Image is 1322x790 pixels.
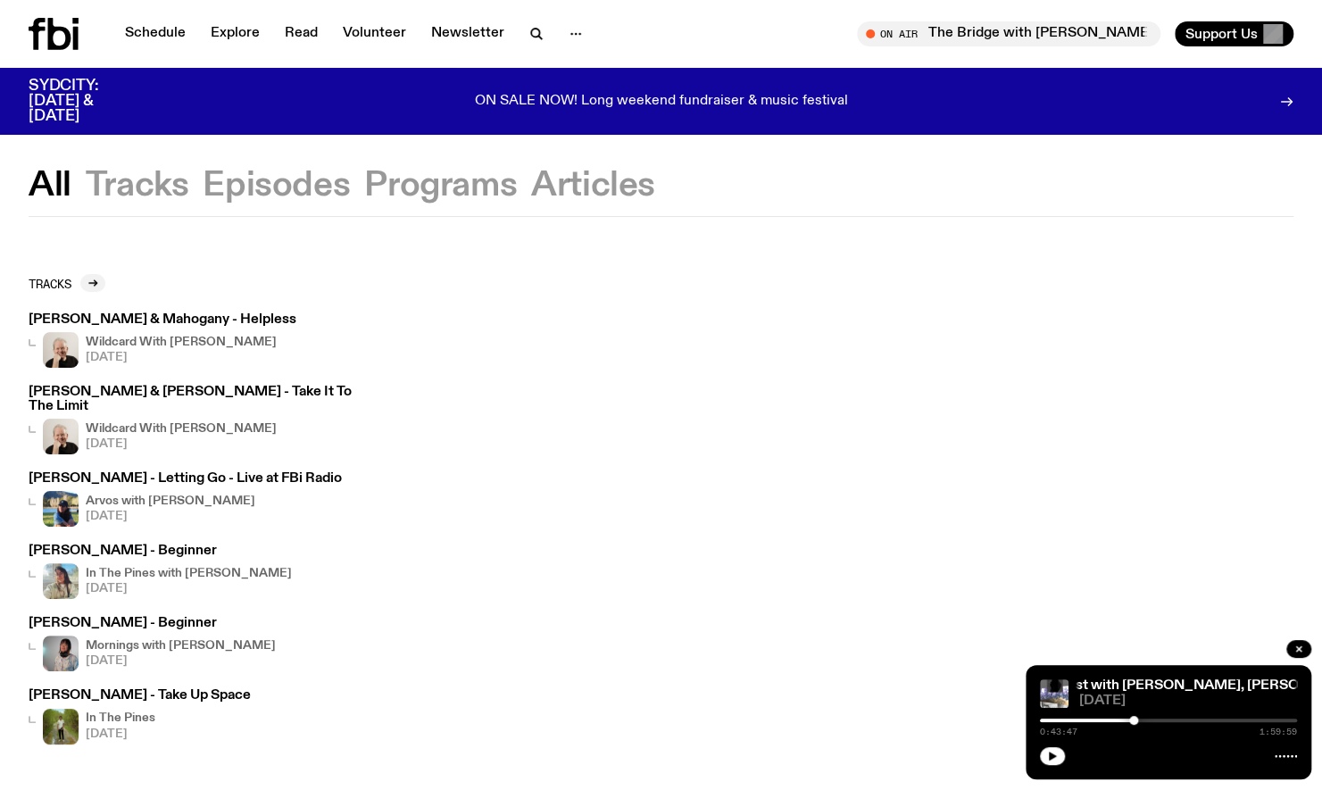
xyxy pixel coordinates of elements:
[1079,694,1297,708] span: [DATE]
[29,386,371,412] h3: [PERSON_NAME] & [PERSON_NAME] - Take It To The Limit
[86,712,155,724] h4: In The Pines
[1175,21,1293,46] button: Support Us
[114,21,196,46] a: Schedule
[29,472,342,486] h3: [PERSON_NAME] - Letting Go - Live at FBi Radio
[29,689,251,703] h3: [PERSON_NAME] - Take Up Space
[86,655,276,667] span: [DATE]
[86,583,292,595] span: [DATE]
[531,170,655,202] button: Articles
[86,352,277,363] span: [DATE]
[86,640,276,652] h4: Mornings with [PERSON_NAME]
[29,170,71,202] button: All
[86,511,255,522] span: [DATE]
[274,21,328,46] a: Read
[86,170,189,202] button: Tracks
[29,617,276,671] a: [PERSON_NAME] - BeginnerKana Frazer is smiling at the camera with her head tilted slightly to her...
[332,21,417,46] a: Volunteer
[29,277,71,290] h2: Tracks
[43,636,79,671] img: Kana Frazer is smiling at the camera with her head tilted slightly to her left. She wears big bla...
[857,21,1160,46] button: On AirThe Bridge with [PERSON_NAME]
[43,332,79,368] img: Stuart is smiling charmingly, wearing a black t-shirt against a stark white background.
[29,689,251,744] a: [PERSON_NAME] - Take Up SpaceIn The Pines[DATE]
[29,79,143,124] h3: SYDCITY: [DATE] & [DATE]
[86,495,255,507] h4: Arvos with [PERSON_NAME]
[29,617,276,630] h3: [PERSON_NAME] - Beginner
[364,170,517,202] button: Programs
[29,545,292,558] h3: [PERSON_NAME] - Beginner
[43,419,79,454] img: Stuart is smiling charmingly, wearing a black t-shirt against a stark white background.
[86,728,155,740] span: [DATE]
[29,313,296,327] h3: [PERSON_NAME] & Mahogany - Helpless
[86,438,277,450] span: [DATE]
[29,274,105,292] a: Tracks
[86,423,277,435] h4: Wildcard With [PERSON_NAME]
[475,94,848,110] p: ON SALE NOW! Long weekend fundraiser & music festival
[86,337,277,348] h4: Wildcard With [PERSON_NAME]
[43,491,79,527] img: Kanika Kirpalani sits cross legged on the grass, her arms hugging her knees. She wears a denim ja...
[29,472,342,527] a: [PERSON_NAME] - Letting Go - Live at FBi RadioKanika Kirpalani sits cross legged on the grass, he...
[200,21,270,46] a: Explore
[1040,728,1077,736] span: 0:43:47
[420,21,515,46] a: Newsletter
[29,313,296,368] a: [PERSON_NAME] & Mahogany - HelplessStuart is smiling charmingly, wearing a black t-shirt against ...
[203,170,350,202] button: Episodes
[1185,26,1258,42] span: Support Us
[29,545,292,599] a: [PERSON_NAME] - BeginnerIn The Pines with [PERSON_NAME][DATE]
[1260,728,1297,736] span: 1:59:59
[29,386,371,453] a: [PERSON_NAME] & [PERSON_NAME] - Take It To The LimitStuart is smiling charmingly, wearing a black...
[86,568,292,579] h4: In The Pines with [PERSON_NAME]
